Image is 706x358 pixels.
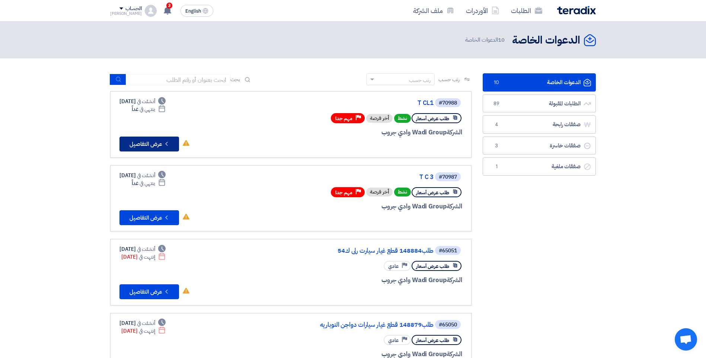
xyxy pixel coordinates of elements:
[505,2,548,19] a: الطلبات
[439,100,457,106] div: #70988
[492,100,501,108] span: 89
[416,189,449,196] span: طلب عرض أسعار
[285,322,434,328] a: طلب148879 قطع غيار سيارات دواجن النوباريه
[119,172,166,179] div: [DATE]
[394,188,411,196] span: نشط
[166,3,172,9] span: 3
[439,322,457,327] div: #65050
[137,319,155,327] span: أنشئت في
[132,105,166,113] div: غداً
[140,105,155,113] span: ينتهي في
[137,172,155,179] span: أنشئت في
[492,121,501,128] span: 4
[145,5,157,17] img: profile_test.png
[125,6,141,12] div: الحساب
[416,263,449,270] span: طلب عرض أسعار
[498,36,505,44] span: 10
[439,175,457,180] div: #70987
[140,179,155,187] span: ينتهي في
[137,98,155,105] span: أنشئت في
[126,74,230,85] input: ابحث بعنوان أو رقم الطلب
[335,115,352,122] span: مهم جدا
[119,210,179,225] button: عرض التفاصيل
[407,2,460,19] a: ملف الشركة
[119,284,179,299] button: عرض التفاصيل
[283,202,462,211] div: Wadi Group وادي جروب
[119,98,166,105] div: [DATE]
[675,328,697,351] a: دردشة مفتوحة
[137,245,155,253] span: أنشئت في
[416,337,449,344] span: طلب عرض أسعار
[285,247,434,254] a: طلب148884 قطع غيار سيارت رلى ك54
[388,337,399,344] span: عادي
[119,319,166,327] div: [DATE]
[447,202,463,211] span: الشركة
[132,179,166,187] div: غداً
[438,76,460,83] span: رتب حسب
[557,6,596,15] img: Teradix logo
[119,245,166,253] div: [DATE]
[185,9,201,14] span: English
[394,114,411,123] span: نشط
[483,73,596,92] a: الدعوات الخاصة10
[483,157,596,176] a: صفقات ملغية1
[492,142,501,150] span: 3
[121,327,166,335] div: [DATE]
[492,79,501,86] span: 10
[388,263,399,270] span: عادي
[283,128,462,137] div: Wadi Group وادي جروب
[465,36,506,44] span: الدعوات الخاصة
[285,100,434,106] a: T CL1
[230,76,240,83] span: بحث
[366,188,393,196] div: أخر فرصة
[512,33,580,48] h2: الدعوات الخاصة
[483,137,596,155] a: صفقات خاسرة3
[483,115,596,134] a: صفقات رابحة4
[335,189,352,196] span: مهم جدا
[447,128,463,137] span: الشركة
[285,174,434,180] a: T C 3
[409,76,431,84] div: رتب حسب
[460,2,505,19] a: الأوردرات
[121,253,166,261] div: [DATE]
[483,95,596,113] a: الطلبات المقبولة89
[447,275,463,285] span: الشركة
[416,115,449,122] span: طلب عرض أسعار
[139,253,155,261] span: إنتهت في
[439,248,457,253] div: #65051
[139,327,155,335] span: إنتهت في
[366,114,393,123] div: أخر فرصة
[492,163,501,170] span: 1
[110,12,142,16] div: [PERSON_NAME]
[119,137,179,151] button: عرض التفاصيل
[181,5,213,17] button: English
[283,275,462,285] div: Wadi Group وادي جروب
